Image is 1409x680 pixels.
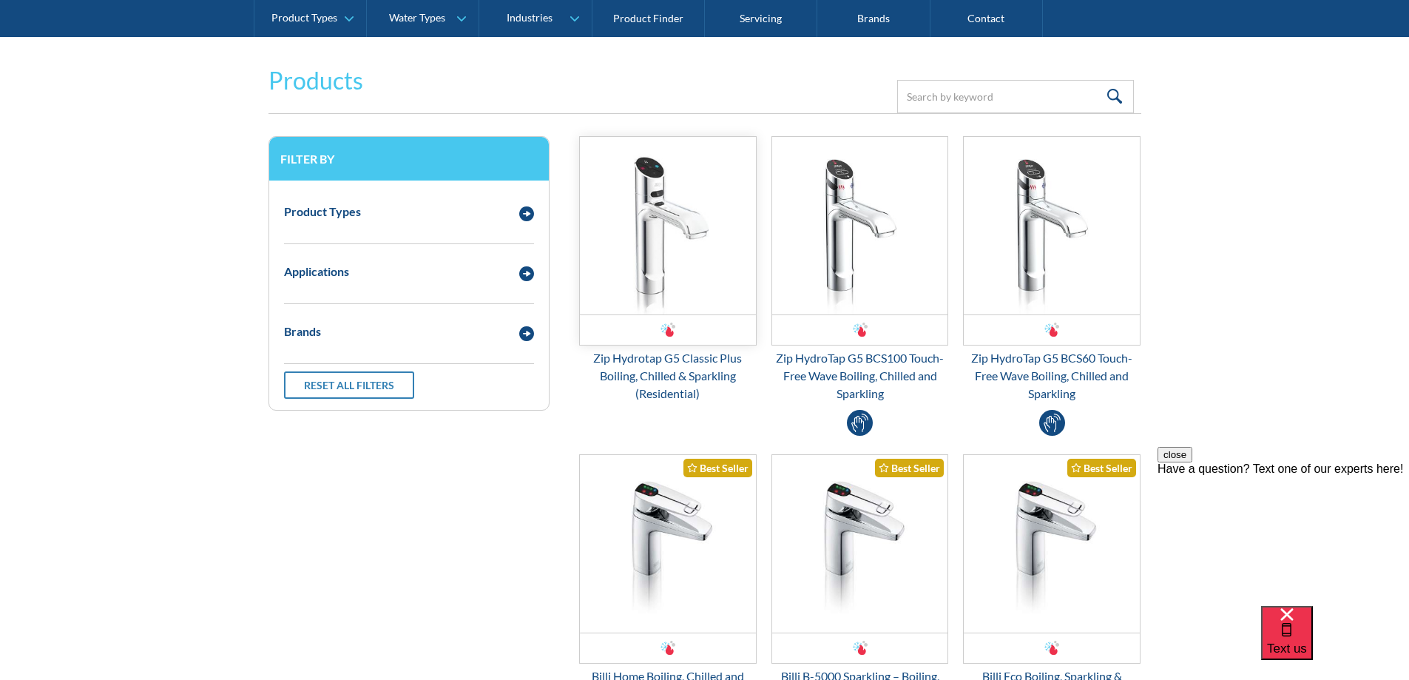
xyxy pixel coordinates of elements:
a: Zip HydroTap G5 BCS60 Touch-Free Wave Boiling, Chilled and SparklingZip HydroTap G5 BCS60 Touch-F... [963,136,1141,403]
div: Best Seller [683,459,752,477]
div: Zip Hydrotap G5 Classic Plus Boiling, Chilled & Sparkling (Residential) [579,349,757,403]
div: Water Types [389,12,445,24]
div: Product Types [284,203,361,221]
img: Zip Hydrotap G5 Classic Plus Boiling, Chilled & Sparkling (Residential) [580,137,756,314]
div: Product Types [271,12,337,24]
h3: Filter by [280,152,538,166]
a: Zip Hydrotap G5 Classic Plus Boiling, Chilled & Sparkling (Residential)Zip Hydrotap G5 Classic Pl... [579,136,757,403]
h2: Products [268,63,363,98]
div: Industries [507,12,553,24]
iframe: podium webchat widget prompt [1158,447,1409,625]
div: Brands [284,323,321,340]
iframe: podium webchat widget bubble [1261,606,1409,680]
img: Billi Home Boiling, Chilled and Sparkling Residential with XL Levered Dispenser [580,455,756,633]
div: Applications [284,263,349,280]
div: Best Seller [875,459,944,477]
img: Zip HydroTap G5 BCS100 Touch-Free Wave Boiling, Chilled and Sparkling [772,137,948,314]
img: Zip HydroTap G5 BCS60 Touch-Free Wave Boiling, Chilled and Sparkling [964,137,1140,314]
div: Zip HydroTap G5 BCS100 Touch-Free Wave Boiling, Chilled and Sparkling [771,349,949,403]
input: Search by keyword [897,80,1134,113]
div: Zip HydroTap G5 BCS60 Touch-Free Wave Boiling, Chilled and Sparkling [963,349,1141,403]
img: Billi B-5000 Sparkling – Boiling, Sparkling & Chilled (Residential) [772,455,948,633]
a: Reset all filters [284,371,414,399]
a: Zip HydroTap G5 BCS100 Touch-Free Wave Boiling, Chilled and SparklingZip HydroTap G5 BCS100 Touch... [771,136,949,403]
img: Billi Eco Boiling, Sparkling & Chilled (Small Commercial) [964,455,1140,633]
div: Best Seller [1067,459,1136,477]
